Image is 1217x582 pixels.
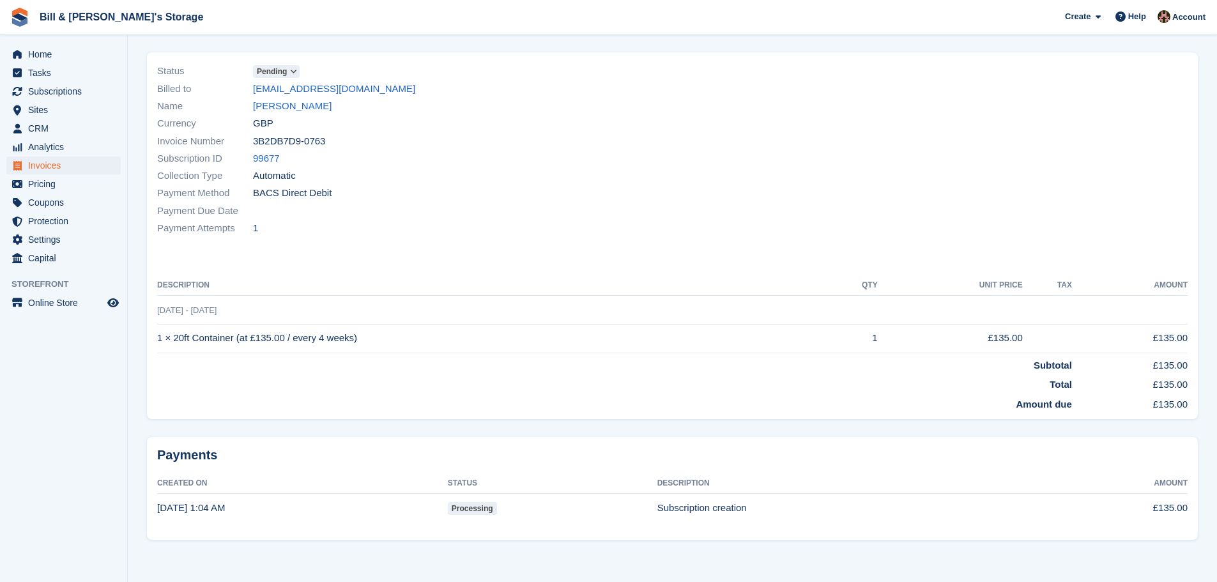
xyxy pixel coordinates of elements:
td: £135.00 [1072,392,1188,412]
span: Coupons [28,194,105,211]
a: menu [6,82,121,100]
span: Tasks [28,64,105,82]
span: Subscriptions [28,82,105,100]
td: £135.00 [1039,494,1188,522]
a: [PERSON_NAME] [253,99,332,114]
span: Online Store [28,294,105,312]
span: Capital [28,249,105,267]
span: Currency [157,116,253,131]
span: Help [1128,10,1146,23]
span: Create [1065,10,1091,23]
a: menu [6,231,121,249]
span: Payment Attempts [157,221,253,236]
span: CRM [28,119,105,137]
a: menu [6,157,121,174]
th: Amount [1072,275,1188,296]
span: Invoice Number [157,134,253,149]
th: Amount [1039,473,1188,494]
span: Account [1172,11,1206,24]
span: BACS Direct Debit [253,186,332,201]
span: Protection [28,212,105,230]
span: Home [28,45,105,63]
td: 1 [825,324,877,353]
span: Payment Due Date [157,204,253,218]
a: menu [6,64,121,82]
strong: Subtotal [1034,360,1072,371]
td: Subscription creation [657,494,1040,522]
a: 99677 [253,151,280,166]
a: menu [6,294,121,312]
strong: Total [1050,379,1072,390]
a: menu [6,175,121,193]
th: QTY [825,275,877,296]
a: Pending [253,64,300,79]
time: 2025-08-04 00:04:13 UTC [157,502,225,513]
th: Tax [1023,275,1072,296]
span: Collection Type [157,169,253,183]
a: menu [6,194,121,211]
td: 1 × 20ft Container (at £135.00 / every 4 weeks) [157,324,825,353]
span: Analytics [28,138,105,156]
span: Automatic [253,169,296,183]
a: menu [6,45,121,63]
th: Created On [157,473,448,494]
img: Jack Bottesch [1158,10,1170,23]
a: menu [6,138,121,156]
span: Subscription ID [157,151,253,166]
span: GBP [253,116,273,131]
span: 3B2DB7D9-0763 [253,134,325,149]
span: Sites [28,101,105,119]
a: menu [6,212,121,230]
span: Name [157,99,253,114]
a: Bill & [PERSON_NAME]'s Storage [34,6,208,27]
th: Description [157,275,825,296]
span: Pricing [28,175,105,193]
span: Billed to [157,82,253,96]
td: £135.00 [1072,372,1188,392]
th: Description [657,473,1040,494]
strong: Amount due [1016,399,1072,410]
span: Invoices [28,157,105,174]
td: £135.00 [1072,353,1188,372]
span: Pending [257,66,287,77]
td: £135.00 [878,324,1023,353]
span: Settings [28,231,105,249]
a: menu [6,119,121,137]
img: stora-icon-8386f47178a22dfd0bd8f6a31ec36ba5ce8667c1dd55bd0f319d3a0aa187defe.svg [10,8,29,27]
span: processing [448,502,497,515]
th: Status [448,473,657,494]
td: £135.00 [1072,324,1188,353]
span: [DATE] - [DATE] [157,305,217,315]
span: Storefront [11,278,127,291]
th: Unit Price [878,275,1023,296]
h2: Payments [157,447,1188,463]
span: 1 [253,221,258,236]
span: Payment Method [157,186,253,201]
a: [EMAIL_ADDRESS][DOMAIN_NAME] [253,82,415,96]
span: Status [157,64,253,79]
a: Preview store [105,295,121,310]
a: menu [6,249,121,267]
a: menu [6,101,121,119]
